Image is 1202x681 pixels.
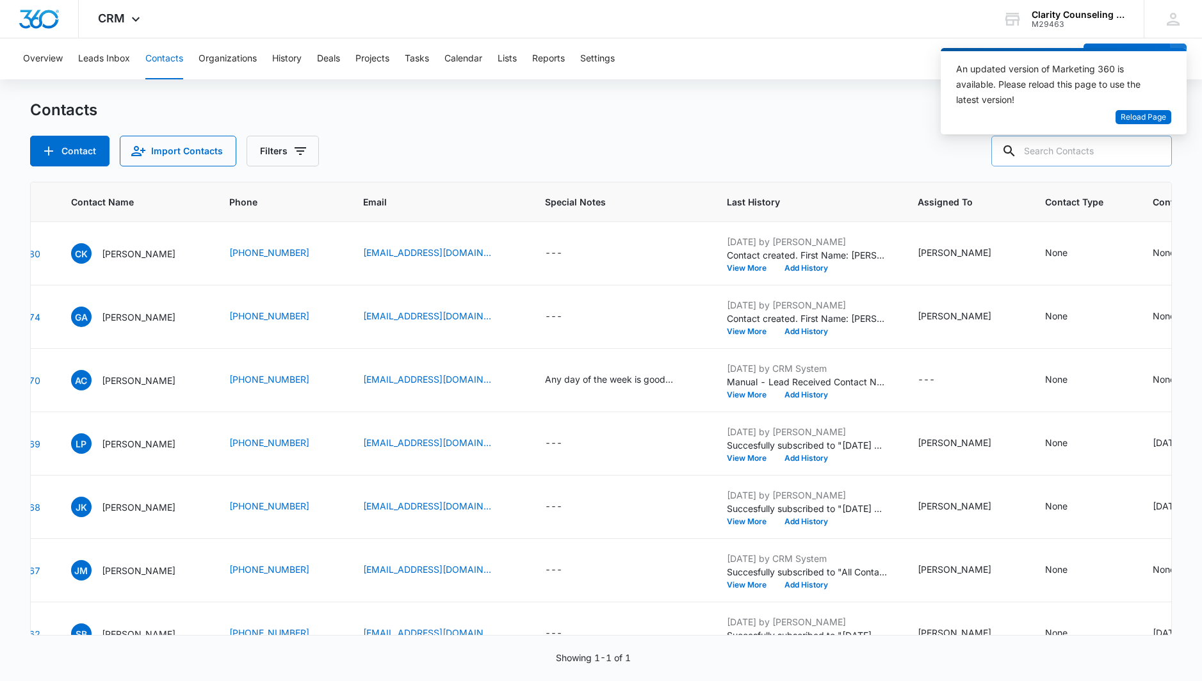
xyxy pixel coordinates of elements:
[956,61,1156,108] div: An updated version of Marketing 360 is available. Please reload this page to use the latest version!
[918,373,935,388] div: ---
[1153,373,1198,388] div: Contact Status - None - Select to Edit Field
[545,246,562,261] div: ---
[229,563,332,578] div: Phone - (908) 304-2372 - Select to Edit Field
[991,136,1172,166] input: Search Contacts
[247,136,319,166] button: Filters
[229,309,309,323] a: [PHONE_NUMBER]
[545,373,696,388] div: Special Notes - Any day of the week is good, preferably after 2. - Select to Edit Field
[727,312,887,325] p: Contact created. First Name: [PERSON_NAME] Last Name: [PERSON_NAME] Phone: [PHONE_NUMBER] Email: ...
[776,328,837,335] button: Add History
[229,499,332,515] div: Phone - (910) 431-7856 - Select to Edit Field
[545,563,562,578] div: ---
[363,373,514,388] div: Email - andywclymer@gmail.com - Select to Edit Field
[363,499,491,513] a: [EMAIL_ADDRESS][DOMAIN_NAME]
[71,623,199,644] div: Contact Name - Steve Benjamin - Select to Edit Field
[1045,373,1091,388] div: Contact Type - None - Select to Edit Field
[229,373,332,388] div: Phone - (919) 273-4006 - Select to Edit Field
[102,247,175,260] p: [PERSON_NAME]
[727,629,887,642] p: Succesfully subscribed to "[DATE] Reminder".
[727,264,776,272] button: View More
[556,651,631,664] p: Showing 1-1 of 1
[918,246,1014,261] div: Assigned To - Morgan DiGirolamo - Select to Edit Field
[102,310,175,324] p: [PERSON_NAME]
[1045,246,1091,261] div: Contact Type - None - Select to Edit Field
[102,501,175,514] p: [PERSON_NAME]
[545,499,585,515] div: Special Notes - - Select to Edit Field
[71,497,199,517] div: Contact Name - Jonathan Knight - Select to Edit Field
[918,246,991,259] div: [PERSON_NAME]
[272,38,302,79] button: History
[1045,373,1068,386] div: None
[363,563,491,576] a: [EMAIL_ADDRESS][DOMAIN_NAME]
[727,438,887,452] p: Succesfully subscribed to "[DATE] Reminder".
[918,436,1014,451] div: Assigned To - Morgan DiGirolamo - Select to Edit Field
[918,309,1014,324] div: Assigned To - Morgan DiGirolamo - Select to Edit Field
[727,235,887,248] p: [DATE] by [PERSON_NAME]
[918,563,1014,578] div: Assigned To - Morgan DiGirolamo - Select to Edit Field
[363,626,514,641] div: Email - staybid3@icloud.com - Select to Edit Field
[1045,563,1068,576] div: None
[918,373,958,388] div: Assigned To - - Select to Edit Field
[1045,195,1103,209] span: Contact Type
[229,246,309,259] a: [PHONE_NUMBER]
[918,499,1014,515] div: Assigned To - Morgan DiGirolamo - Select to Edit Field
[145,38,183,79] button: Contacts
[1045,626,1068,639] div: None
[1045,246,1068,259] div: None
[1153,246,1175,259] div: None
[918,499,991,513] div: [PERSON_NAME]
[30,136,110,166] button: Add Contact
[1153,309,1198,324] div: Contact Status - None - Select to Edit Field
[363,436,491,449] a: [EMAIL_ADDRESS][DOMAIN_NAME]
[776,264,837,272] button: Add History
[545,246,585,261] div: Special Notes - - Select to Edit Field
[545,626,585,641] div: Special Notes - - Select to Edit Field
[71,433,199,454] div: Contact Name - Layla Pinkston - Select to Edit Field
[727,298,887,312] p: [DATE] by [PERSON_NAME]
[405,38,429,79] button: Tasks
[363,246,491,259] a: [EMAIL_ADDRESS][DOMAIN_NAME]
[1153,563,1198,578] div: Contact Status - None - Select to Edit Field
[229,626,309,639] a: [PHONE_NUMBER]
[444,38,482,79] button: Calendar
[1045,499,1091,515] div: Contact Type - None - Select to Edit Field
[545,563,585,578] div: Special Notes - - Select to Edit Field
[727,328,776,335] button: View More
[727,615,887,629] p: [DATE] by [PERSON_NAME]
[727,518,776,525] button: View More
[363,309,491,323] a: [EMAIL_ADDRESS][DOMAIN_NAME]
[229,246,332,261] div: Phone - (703) 675-6786 - Select to Edit Field
[229,309,332,324] div: Phone - (910) 795-5547 - Select to Edit Field
[776,391,837,399] button: Add History
[727,391,776,399] button: View More
[776,454,837,462] button: Add History
[317,38,340,79] button: Deals
[727,502,887,515] p: Succesfully subscribed to "[DATE] Reminder".
[229,626,332,641] div: Phone - (910) 550-6903 - Select to Edit Field
[102,627,175,641] p: [PERSON_NAME]
[532,38,565,79] button: Reports
[363,563,514,578] div: Email - juliaannemallozzi@gmail.com - Select to Edit Field
[1045,436,1091,451] div: Contact Type - None - Select to Edit Field
[71,433,92,454] span: LP
[71,370,199,390] div: Contact Name - Andy Clymer - Select to Edit Field
[98,12,125,25] span: CRM
[102,437,175,451] p: [PERSON_NAME]
[1116,110,1171,125] button: Reload Page
[120,136,236,166] button: Import Contacts
[102,374,175,387] p: [PERSON_NAME]
[1045,499,1068,513] div: None
[918,195,996,209] span: Assigned To
[918,626,991,639] div: [PERSON_NAME]
[363,246,514,261] div: Email - cmk1805@uncw.edu - Select to Edit Field
[355,38,389,79] button: Projects
[71,307,92,327] span: GA
[776,518,837,525] button: Add History
[71,370,92,390] span: AC
[229,195,314,209] span: Phone
[363,309,514,324] div: Email - gamatrix20@gmail.com - Select to Edit Field
[727,552,887,565] p: [DATE] by CRM System
[102,564,175,577] p: [PERSON_NAME]
[727,195,868,209] span: Last History
[71,623,92,644] span: SB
